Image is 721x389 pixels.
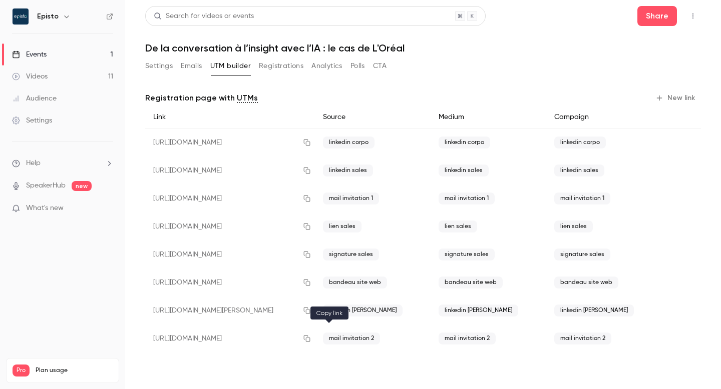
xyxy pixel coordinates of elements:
button: New link [651,90,701,106]
span: mail invitation 1 [439,192,495,204]
span: linkedin sales [323,164,373,176]
span: linkedin corpo [323,136,375,148]
span: signature sales [554,248,610,260]
button: Polls [350,58,365,74]
div: [URL][DOMAIN_NAME] [145,240,315,268]
div: Search for videos or events [154,11,254,21]
button: Settings [145,58,173,74]
button: CTA [373,58,387,74]
span: bandeau site web [439,276,503,288]
span: linkedin sales [439,164,489,176]
span: mail invitation 2 [439,332,496,344]
div: Link [145,106,315,128]
span: lien sales [554,220,593,232]
div: Source [315,106,431,128]
span: Pro [13,364,30,376]
div: Settings [12,115,52,125]
span: linkedin sales [554,164,604,176]
button: Analytics [311,58,342,74]
span: mail invitation 2 [554,332,611,344]
p: Registration page with [145,92,258,104]
span: mail invitation 2 [323,332,380,344]
span: signature sales [323,248,379,260]
h1: De la conversation à l’insight avec l’IA : le cas de L'Oréal [145,42,701,54]
li: help-dropdown-opener [12,158,113,168]
span: linkedin [PERSON_NAME] [323,304,403,316]
div: Events [12,49,47,59]
div: [URL][DOMAIN_NAME] [145,184,315,212]
span: linkedin corpo [439,136,490,148]
span: What's new [26,203,64,213]
span: mail invitation 1 [323,192,379,204]
span: lien sales [439,220,477,232]
span: linkedin [PERSON_NAME] [439,304,518,316]
span: Plan usage [36,366,113,374]
button: UTM builder [210,58,251,74]
div: Medium [431,106,546,128]
div: Campaign [546,106,662,128]
span: bandeau site web [323,276,387,288]
button: Share [637,6,677,26]
span: mail invitation 1 [554,192,610,204]
div: [URL][DOMAIN_NAME] [145,156,315,184]
a: SpeakerHub [26,180,66,191]
a: UTMs [237,92,258,104]
div: [URL][DOMAIN_NAME] [145,324,315,352]
iframe: Noticeable Trigger [101,204,113,213]
span: new [72,181,92,191]
span: signature sales [439,248,495,260]
span: linkedin corpo [554,136,606,148]
div: [URL][DOMAIN_NAME] [145,268,315,296]
div: Videos [12,71,48,81]
span: bandeau site web [554,276,618,288]
div: [URL][DOMAIN_NAME] [145,212,315,240]
span: lien sales [323,220,362,232]
div: [URL][DOMAIN_NAME][PERSON_NAME] [145,296,315,324]
button: Registrations [259,58,303,74]
span: linkedin [PERSON_NAME] [554,304,634,316]
h6: Episto [37,11,59,21]
span: Help [26,158,41,168]
div: [URL][DOMAIN_NAME] [145,128,315,157]
div: Audience [12,93,57,103]
img: Episto [13,8,29,24]
button: Emails [181,58,202,74]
